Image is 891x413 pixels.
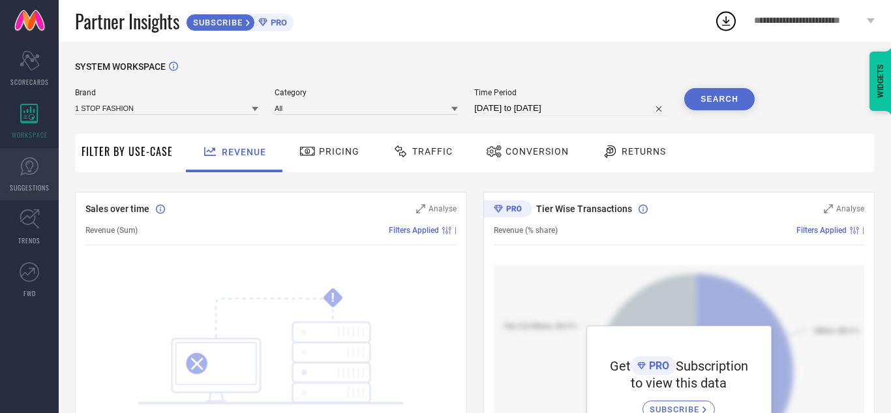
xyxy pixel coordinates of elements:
[319,146,359,157] span: Pricing
[85,204,149,214] span: Sales over time
[12,130,48,140] span: WORKSPACE
[796,226,847,235] span: Filters Applied
[836,204,864,213] span: Analyse
[75,8,179,35] span: Partner Insights
[474,88,668,97] span: Time Period
[862,226,864,235] span: |
[676,358,748,374] span: Subscription
[82,144,173,159] span: Filter By Use-Case
[684,88,755,110] button: Search
[267,18,287,27] span: PRO
[610,358,631,374] span: Get
[18,236,40,245] span: TRENDS
[10,183,50,192] span: SUGGESTIONS
[85,226,138,235] span: Revenue (Sum)
[186,10,294,31] a: SUBSCRIBEPRO
[75,61,166,72] span: SYSTEM WORKSPACE
[75,88,258,97] span: Brand
[23,288,36,298] span: FWD
[622,146,666,157] span: Returns
[429,204,457,213] span: Analyse
[483,200,532,220] div: Premium
[389,226,439,235] span: Filters Applied
[416,204,425,213] svg: Zoom
[275,88,458,97] span: Category
[412,146,453,157] span: Traffic
[331,290,335,305] tspan: !
[10,77,49,87] span: SCORECARDS
[455,226,457,235] span: |
[222,147,266,157] span: Revenue
[187,18,246,27] span: SUBSCRIBE
[714,9,738,33] div: Open download list
[824,204,833,213] svg: Zoom
[646,359,669,372] span: PRO
[506,146,569,157] span: Conversion
[536,204,632,214] span: Tier Wise Transactions
[494,226,558,235] span: Revenue (% share)
[631,375,727,391] span: to view this data
[474,100,668,116] input: Select time period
